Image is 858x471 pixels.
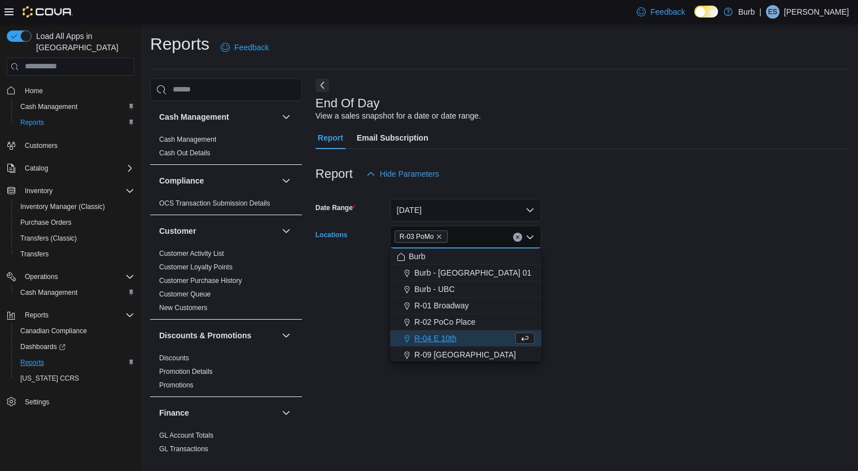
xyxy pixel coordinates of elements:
button: Inventory Manager (Classic) [11,199,139,215]
h3: Compliance [159,175,204,186]
span: Operations [25,272,58,281]
button: Hide Parameters [362,163,444,185]
span: Customer Queue [159,290,211,299]
a: Customer Loyalty Points [159,263,233,271]
span: Burb - [GEOGRAPHIC_DATA] 01 [414,267,531,278]
a: Discounts [159,354,189,362]
span: Transfers (Classic) [20,234,77,243]
span: Discounts [159,354,189,363]
a: Canadian Compliance [16,324,91,338]
nav: Complex example [7,78,134,439]
button: Operations [2,269,139,285]
a: Feedback [216,36,273,59]
h3: Cash Management [159,111,229,123]
a: Promotions [159,381,194,389]
span: R-02 PoCo Place [414,316,475,328]
button: Home [2,82,139,99]
span: Customer Activity List [159,249,224,258]
button: Transfers [11,246,139,262]
span: Inventory [20,184,134,198]
span: GL Account Totals [159,431,213,440]
a: Cash Management [159,136,216,143]
span: Reports [16,356,134,369]
button: Catalog [2,160,139,176]
button: Catalog [20,162,52,175]
p: [PERSON_NAME] [784,5,849,19]
button: Close list of options [526,233,535,242]
span: New Customers [159,303,207,312]
button: Customer [159,225,277,237]
button: Discounts & Promotions [159,330,277,341]
a: Customer Activity List [159,250,224,258]
h1: Reports [150,33,209,55]
a: Feedback [632,1,689,23]
button: R-01 Broadway [390,298,541,314]
span: R-09 [GEOGRAPHIC_DATA] [414,349,516,360]
a: GL Account Totals [159,431,213,439]
button: [US_STATE] CCRS [11,370,139,386]
span: Transfers [16,247,134,261]
a: GL Transactions [159,445,208,453]
span: Reports [20,308,134,322]
button: Settings [2,393,139,409]
p: Burb [738,5,755,19]
button: Reports [11,355,139,370]
button: [DATE] [390,199,541,221]
a: New Customers [159,304,207,312]
div: View a sales snapshot for a date or date range. [316,110,481,122]
a: Reports [16,356,49,369]
span: R-03 PoMo [395,230,448,243]
span: Reports [20,358,44,367]
span: Operations [20,270,134,284]
span: Feedback [234,42,269,53]
span: Burb [409,251,426,262]
div: Compliance [150,197,302,215]
span: Inventory Manager (Classic) [20,202,105,211]
h3: End Of Day [316,97,380,110]
button: Reports [11,115,139,130]
h3: Discounts & Promotions [159,330,251,341]
div: Discounts & Promotions [150,351,302,396]
span: Settings [20,394,134,408]
span: Dashboards [16,340,134,354]
span: Canadian Compliance [20,326,87,335]
button: Customers [2,137,139,154]
span: R-01 Broadway [414,300,469,311]
button: Remove R-03 PoMo from selection in this group [436,233,443,240]
button: Compliance [159,175,277,186]
div: Cash Management [150,133,302,164]
button: Inventory [20,184,57,198]
span: Cash Management [20,102,77,111]
span: Settings [25,398,49,407]
span: Catalog [20,162,134,175]
a: Dashboards [11,339,139,355]
input: Dark Mode [694,6,718,18]
span: [US_STATE] CCRS [20,374,79,383]
a: Home [20,84,47,98]
span: Cash Management [16,286,134,299]
button: Finance [279,406,293,420]
h3: Report [316,167,353,181]
span: Purchase Orders [16,216,134,229]
button: R-09 [GEOGRAPHIC_DATA] [390,347,541,363]
div: Customer [150,247,302,319]
span: Inventory [25,186,52,195]
button: Cash Management [159,111,277,123]
img: Cova [23,6,73,18]
button: Burb - UBC [390,281,541,298]
button: Cash Management [11,285,139,300]
button: Customer [279,224,293,238]
span: Promotion Details [159,367,213,376]
span: Home [25,86,43,95]
a: Transfers [16,247,53,261]
div: Finance [150,429,302,460]
span: Load All Apps in [GEOGRAPHIC_DATA] [32,30,134,53]
span: Transfers (Classic) [16,232,134,245]
span: Promotions [159,381,194,390]
button: Burb - [GEOGRAPHIC_DATA] 01 [390,265,541,281]
p: | [759,5,761,19]
span: Dashboards [20,342,65,351]
button: R-04 E 10th [390,330,541,347]
span: Cash Management [20,288,77,297]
